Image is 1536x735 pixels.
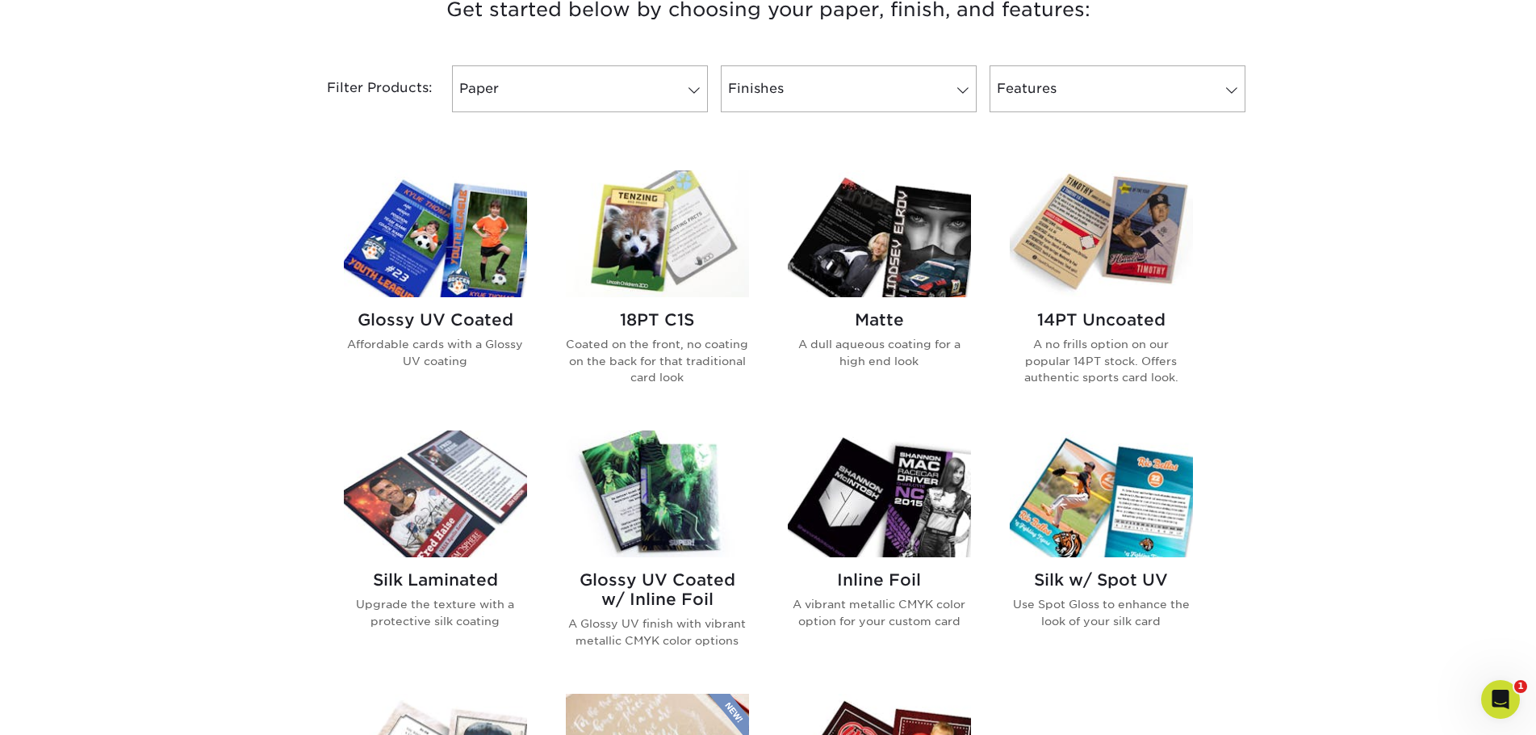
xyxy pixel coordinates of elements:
[788,570,971,590] h2: Inline Foil
[344,570,527,590] h2: Silk Laminated
[344,170,527,411] a: Glossy UV Coated Trading Cards Glossy UV Coated Affordable cards with a Glossy UV coating
[1010,430,1193,557] img: Silk w/ Spot UV Trading Cards
[788,310,971,330] h2: Matte
[566,170,749,297] img: 18PT C1S Trading Cards
[566,430,749,557] img: Glossy UV Coated w/ Inline Foil Trading Cards
[452,65,708,112] a: Paper
[566,430,749,674] a: Glossy UV Coated w/ Inline Foil Trading Cards Glossy UV Coated w/ Inline Foil A Glossy UV finish ...
[1010,430,1193,674] a: Silk w/ Spot UV Trading Cards Silk w/ Spot UV Use Spot Gloss to enhance the look of your silk card
[1010,336,1193,385] p: A no frills option on our popular 14PT stock. Offers authentic sports card look.
[1010,570,1193,590] h2: Silk w/ Spot UV
[284,65,446,112] div: Filter Products:
[566,570,749,609] h2: Glossy UV Coated w/ Inline Foil
[1010,170,1193,297] img: 14PT Uncoated Trading Cards
[990,65,1245,112] a: Features
[788,170,971,297] img: Matte Trading Cards
[4,686,137,729] iframe: Google Customer Reviews
[1514,680,1527,693] span: 1
[566,170,749,411] a: 18PT C1S Trading Cards 18PT C1S Coated on the front, no coating on the back for that traditional ...
[788,596,971,629] p: A vibrant metallic CMYK color option for your custom card
[1010,310,1193,330] h2: 14PT Uncoated
[344,170,527,297] img: Glossy UV Coated Trading Cards
[788,170,971,411] a: Matte Trading Cards Matte A dull aqueous coating for a high end look
[344,336,527,369] p: Affordable cards with a Glossy UV coating
[1010,170,1193,411] a: 14PT Uncoated Trading Cards 14PT Uncoated A no frills option on our popular 14PT stock. Offers au...
[566,310,749,330] h2: 18PT C1S
[788,430,971,674] a: Inline Foil Trading Cards Inline Foil A vibrant metallic CMYK color option for your custom card
[788,336,971,369] p: A dull aqueous coating for a high end look
[344,430,527,674] a: Silk Laminated Trading Cards Silk Laminated Upgrade the texture with a protective silk coating
[344,596,527,629] p: Upgrade the texture with a protective silk coating
[1010,596,1193,629] p: Use Spot Gloss to enhance the look of your silk card
[1481,680,1520,719] iframe: Intercom live chat
[344,430,527,557] img: Silk Laminated Trading Cards
[566,336,749,385] p: Coated on the front, no coating on the back for that traditional card look
[788,430,971,557] img: Inline Foil Trading Cards
[566,615,749,649] p: A Glossy UV finish with vibrant metallic CMYK color options
[344,310,527,330] h2: Glossy UV Coated
[721,65,977,112] a: Finishes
